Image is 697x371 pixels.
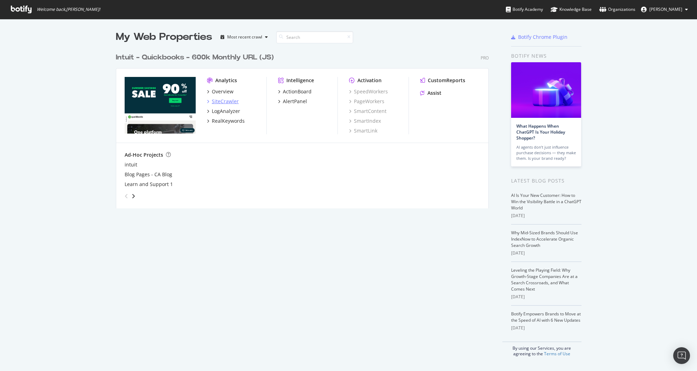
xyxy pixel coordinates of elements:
[349,88,388,95] a: SpeedWorkers
[215,77,237,84] div: Analytics
[207,108,240,115] a: LogAnalyzer
[349,108,386,115] a: SmartContent
[131,193,136,200] div: angle-right
[511,177,581,185] div: Latest Blog Posts
[283,88,312,95] div: ActionBoard
[116,52,277,63] a: Intuit - Quickbooks - 600k Monthly URL (JS)
[116,44,494,208] div: grid
[427,90,441,97] div: Assist
[125,171,172,178] a: Blog Pages - CA Blog
[349,127,377,134] a: SmartLink
[357,77,382,84] div: Activation
[276,31,353,43] input: Search
[511,213,581,219] div: [DATE]
[212,117,245,124] div: RealKeywords
[511,192,581,211] a: AI Is Your New Customer: How to Win the Visibility Battle in a ChatGPT World
[420,77,465,84] a: CustomReports
[516,144,576,161] div: AI agents don’t just influence purchase decisions — they make them. Is your brand ready?
[511,294,581,300] div: [DATE]
[420,90,441,97] a: Assist
[227,35,262,39] div: Most recent crawl
[278,88,312,95] a: ActionBoard
[511,34,567,41] a: Botify Chrome Plugin
[511,311,581,323] a: Botify Empowers Brands to Move at the Speed of AI with 6 New Updates
[511,325,581,331] div: [DATE]
[511,62,581,118] img: What Happens When ChatGPT Is Your Holiday Shopper?
[511,250,581,256] div: [DATE]
[349,117,381,124] a: SmartIndex
[207,98,239,105] a: SiteCrawler
[502,342,581,357] div: By using our Services, you are agreeing to the
[511,52,581,60] div: Botify news
[599,6,635,13] div: Organizations
[116,52,274,63] div: Intuit - Quickbooks - 600k Monthly URL (JS)
[125,77,196,134] img: quickbooks.intuit.com
[511,267,578,292] a: Leveling the Playing Field: Why Growth-Stage Companies Are at a Search Crossroads, and What Comes...
[125,181,173,188] a: Learn and Support 1
[286,77,314,84] div: Intelligence
[125,161,137,168] a: intuit
[649,6,682,12] span: Trevor Adrian
[283,98,307,105] div: AlertPanel
[278,98,307,105] a: AlertPanel
[212,108,240,115] div: LogAnalyzer
[212,98,239,105] div: SiteCrawler
[212,88,234,95] div: Overview
[116,30,212,44] div: My Web Properties
[349,98,384,105] a: PageWorkers
[551,6,592,13] div: Knowledge Base
[516,123,565,141] a: What Happens When ChatGPT Is Your Holiday Shopper?
[207,117,245,124] a: RealKeywords
[511,230,578,248] a: Why Mid-Sized Brands Should Use IndexNow to Accelerate Organic Search Growth
[218,31,271,43] button: Most recent crawl
[506,6,543,13] div: Botify Academy
[125,151,163,158] div: Ad-Hoc Projects
[481,55,489,61] div: Pro
[207,88,234,95] a: Overview
[673,347,690,364] div: Open Intercom Messenger
[635,4,693,15] button: [PERSON_NAME]
[122,191,131,202] div: angle-left
[428,77,465,84] div: CustomReports
[518,34,567,41] div: Botify Chrome Plugin
[37,7,100,12] span: Welcome back, [PERSON_NAME] !
[544,351,570,357] a: Terms of Use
